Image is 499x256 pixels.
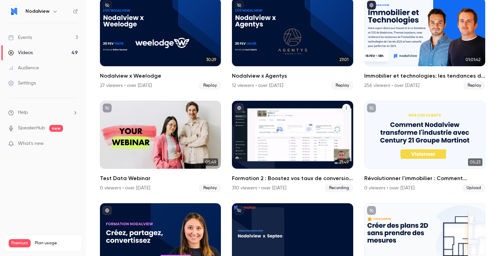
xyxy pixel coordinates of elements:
[462,184,485,192] span: Upload
[332,81,353,90] span: Replay
[35,240,78,246] span: Plan usage
[70,141,78,147] iframe: Noticeable Trigger
[100,101,221,193] a: 05:49Test Data Webinar0 viewers • over [DATE]Replay
[364,174,485,183] h2: Révolutionner l'immobilier : Comment Nodalview transforme l'industrie avec Century 21 Groupe Mart...
[18,140,44,147] span: What's new
[232,101,353,193] a: 21:49Formation 2 : Boostez vos taux de conversion avec Nodalview310 viewers • over [DATE]Recording
[100,82,152,89] div: 27 viewers • over [DATE]
[199,81,221,90] span: Replay
[364,101,485,193] a: 05:23Révolutionner l'immobilier : Comment Nodalview transforme l'industrie avec Century 21 Groupe...
[8,109,78,116] li: help-dropdown-opener
[367,104,376,112] button: unpublished
[18,125,45,132] a: SpeakerHub
[464,56,482,63] span: 01:01:42
[103,206,112,215] button: published
[337,158,350,166] span: 21:49
[364,185,415,191] div: 0 viewers • over [DATE]
[364,72,485,80] h2: Immobilier et technologies: les tendances de 2024
[232,82,283,89] div: 12 viewers • over [DATE]
[100,174,221,183] h2: Test Data Webinar
[464,81,485,90] span: Replay
[468,158,482,166] span: 05:23
[8,80,36,87] div: Settings
[232,101,353,193] li: Formation 2 : Boostez vos taux de conversion avec Nodalview
[8,49,33,56] div: Videos
[364,82,419,89] div: 256 viewers • over [DATE]
[8,65,39,71] div: Audience
[235,104,244,112] button: published
[337,56,350,63] span: 27:01
[100,72,221,80] h2: Nodalview x Weelodge
[232,72,353,80] h2: Nodalview x Agentys
[199,184,221,192] span: Replay
[26,8,50,15] h6: Nodalview
[49,125,63,132] span: new
[325,184,353,192] span: Recording
[100,185,150,191] div: 0 viewers • over [DATE]
[232,174,353,183] h2: Formation 2 : Boostez vos taux de conversion avec Nodalview
[364,101,485,193] li: Révolutionner l'immobilier : Comment Nodalview transforme l'industrie avec Century 21 Groupe Mart...
[235,206,244,215] button: unpublished
[203,158,218,166] span: 05:49
[232,185,286,191] div: 310 viewers • over [DATE]
[367,1,376,10] button: published
[235,1,244,10] button: unpublished
[100,101,221,193] li: Test Data Webinar
[367,206,376,215] button: unpublished
[9,6,20,17] img: Nodalview
[103,1,112,10] button: unpublished
[9,239,31,247] span: Premium
[204,56,218,63] span: 30:29
[103,104,112,112] button: unpublished
[18,109,28,116] span: Help
[8,34,32,41] div: Events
